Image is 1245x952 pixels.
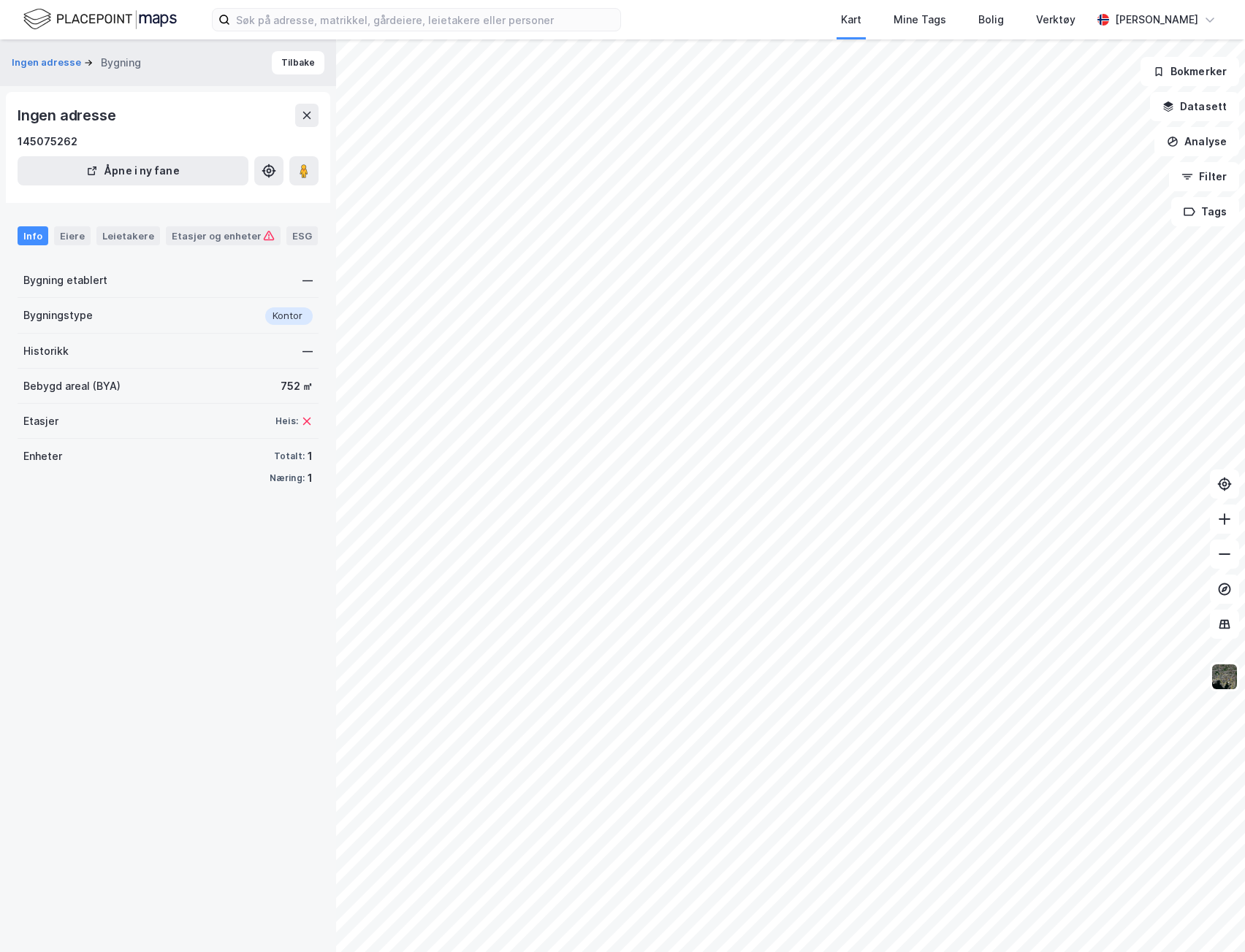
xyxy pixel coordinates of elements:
[18,226,48,245] div: Info
[1115,11,1198,28] div: [PERSON_NAME]
[1141,57,1239,86] button: Bokmerker
[101,54,141,72] div: Bygning
[1172,882,1245,952] iframe: Chat Widget
[18,133,77,150] div: 145075262
[1150,92,1239,121] button: Datasett
[274,450,305,462] div: Totalt:
[230,9,620,31] input: Søk på adresse, matrikkel, gårdeiere, leietakere eller personer
[18,156,248,185] button: Åpne i ny fane
[308,469,313,487] div: 1
[1036,11,1075,28] div: Verktøy
[272,51,324,74] button: Tilbake
[23,377,121,395] div: Bebygd areal (BYA)
[172,229,275,242] div: Etasjer og enheter
[270,472,305,484] div: Næring:
[1171,197,1239,226] button: Tags
[1169,162,1239,191] button: Filter
[275,415,298,427] div: Heis:
[23,307,93,324] div: Bygningstype
[281,377,313,395] div: 752 ㎡
[286,226,318,245] div: ESG
[1172,882,1245,952] div: Kontrollprogram for chat
[1211,663,1238,691] img: 9k=
[18,104,118,127] div: Ingen adresse
[23,412,58,430] div: Etasjer
[23,272,107,289] div: Bygning etablert
[308,448,313,465] div: 1
[96,226,160,245] div: Leietakere
[23,448,62,465] div: Enheter
[23,7,177,32] img: logo.f888ab2527a4732fd821a326f86c7f29.svg
[23,342,69,360] div: Historikk
[978,11,1004,28] div: Bolig
[12,55,84,70] button: Ingen adresse
[841,11,861,28] div: Kart
[54,226,91,245] div: Eiere
[894,11,946,28] div: Mine Tags
[1154,127,1239,156] button: Analyse
[302,272,313,289] div: —
[302,342,313,360] div: —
